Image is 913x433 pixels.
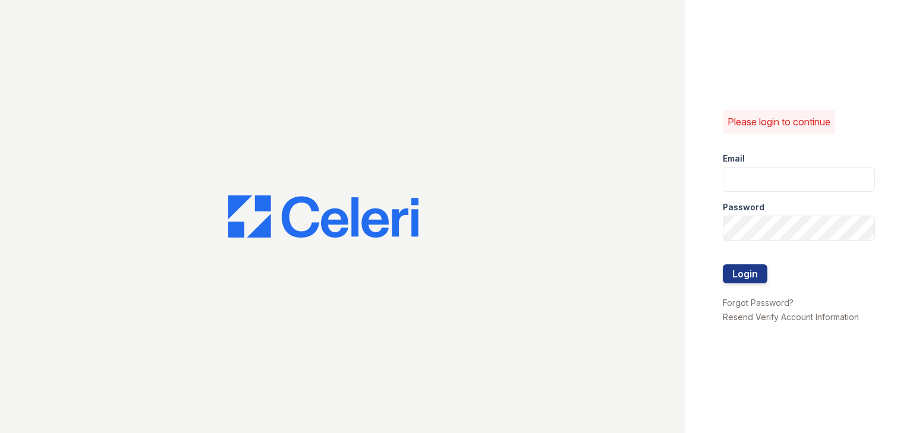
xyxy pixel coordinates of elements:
[723,201,764,213] label: Password
[728,115,830,129] p: Please login to continue
[723,312,859,322] a: Resend Verify Account Information
[723,264,767,283] button: Login
[723,298,794,308] a: Forgot Password?
[723,153,745,165] label: Email
[228,195,418,238] img: CE_Logo_Blue-a8612792a0a2168367f1c8372b55b34899dd931a85d93a1a3d3e32e68fde9ad4.png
